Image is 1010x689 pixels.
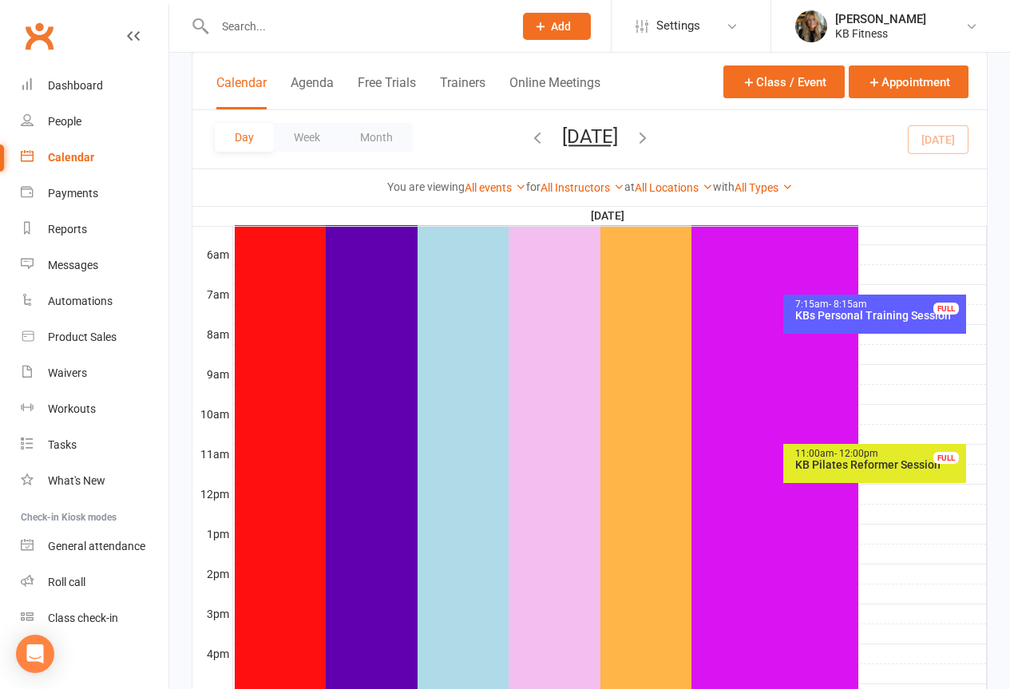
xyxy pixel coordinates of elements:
[48,115,81,128] div: People
[192,604,232,624] th: 3pm
[48,402,96,415] div: Workouts
[795,10,827,42] img: thumb_image1738440835.png
[48,576,85,588] div: Roll call
[551,20,571,33] span: Add
[192,324,232,344] th: 8am
[21,319,168,355] a: Product Sales
[849,65,968,98] button: Appointment
[21,355,168,391] a: Waivers
[232,206,987,226] th: [DATE]
[794,310,963,321] div: KBs Personal Training Session
[192,484,232,504] th: 12pm
[735,181,793,194] a: All Types
[192,404,232,424] th: 10am
[933,303,959,315] div: FULL
[192,564,232,584] th: 2pm
[340,123,413,152] button: Month
[21,212,168,247] a: Reports
[834,448,878,459] span: - 12:00pm
[21,600,168,636] a: Class kiosk mode
[541,181,624,194] a: All Instructors
[21,391,168,427] a: Workouts
[48,295,113,307] div: Automations
[48,474,105,487] div: What's New
[523,13,591,40] button: Add
[656,8,700,44] span: Settings
[192,643,232,663] th: 4pm
[440,75,485,109] button: Trainers
[794,449,963,459] div: 11:00am
[192,244,232,264] th: 6am
[21,529,168,564] a: General attendance kiosk mode
[215,123,274,152] button: Day
[192,364,232,384] th: 9am
[624,180,635,193] strong: at
[48,151,94,164] div: Calendar
[192,444,232,464] th: 11am
[562,125,618,148] button: [DATE]
[21,427,168,463] a: Tasks
[192,284,232,304] th: 7am
[829,299,867,310] span: - 8:15am
[48,438,77,451] div: Tasks
[16,635,54,673] div: Open Intercom Messenger
[274,123,340,152] button: Week
[933,452,959,464] div: FULL
[509,75,600,109] button: Online Meetings
[192,524,232,544] th: 1pm
[835,12,926,26] div: [PERSON_NAME]
[48,540,145,552] div: General attendance
[358,75,416,109] button: Free Trials
[387,180,465,193] strong: You are viewing
[21,564,168,600] a: Roll call
[21,140,168,176] a: Calendar
[48,331,117,343] div: Product Sales
[465,181,526,194] a: All events
[216,75,267,109] button: Calendar
[48,223,87,236] div: Reports
[713,180,735,193] strong: with
[835,26,926,41] div: KB Fitness
[723,65,845,98] button: Class / Event
[21,104,168,140] a: People
[48,259,98,271] div: Messages
[21,283,168,319] a: Automations
[635,181,713,194] a: All Locations
[21,176,168,212] a: Payments
[526,180,541,193] strong: for
[21,68,168,104] a: Dashboard
[21,247,168,283] a: Messages
[291,75,334,109] button: Agenda
[21,463,168,499] a: What's New
[48,79,103,92] div: Dashboard
[210,15,503,38] input: Search...
[48,366,87,379] div: Waivers
[794,299,963,310] div: 7:15am
[48,187,98,200] div: Payments
[48,612,118,624] div: Class check-in
[794,459,963,470] div: KB Pilates Reformer Session
[19,16,59,56] a: Clubworx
